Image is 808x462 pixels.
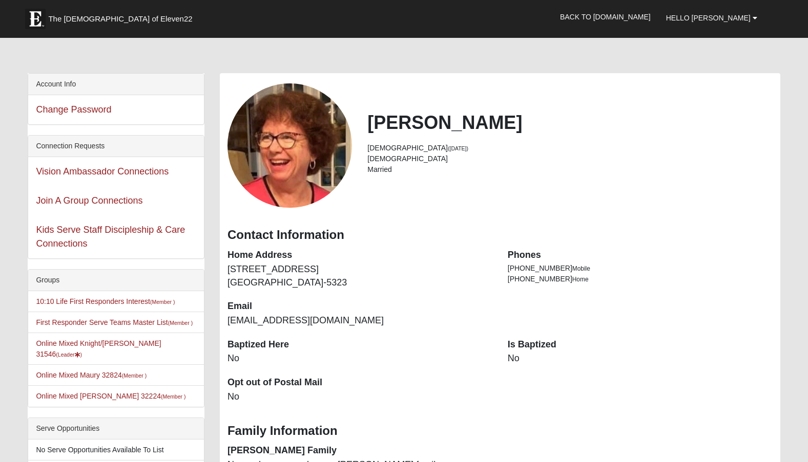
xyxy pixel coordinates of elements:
[227,352,492,365] dd: No
[36,339,161,358] a: Online Mixed Knight/[PERSON_NAME] 31546(Leader)
[508,274,773,284] li: [PHONE_NUMBER]
[28,418,204,439] div: Serve Opportunities
[367,143,772,153] li: [DEMOGRAPHIC_DATA]
[48,14,192,24] span: The [DEMOGRAPHIC_DATA] of Eleven22
[227,228,773,243] h3: Contact Information
[552,4,658,30] a: Back to [DOMAIN_NAME]
[227,444,492,457] dt: [PERSON_NAME] Family
[28,74,204,95] div: Account Info
[367,112,772,134] h2: [PERSON_NAME]
[227,300,492,313] dt: Email
[36,392,185,400] a: Online Mixed [PERSON_NAME] 32224(Member )
[227,376,492,389] dt: Opt out of Postal Mail
[168,320,193,326] small: (Member )
[508,338,773,351] dt: Is Baptized
[227,263,492,289] dd: [STREET_ADDRESS] [GEOGRAPHIC_DATA]-5323
[666,14,751,22] span: Hello [PERSON_NAME]
[20,4,225,29] a: The [DEMOGRAPHIC_DATA] of Eleven22
[227,390,492,404] dd: No
[122,372,147,379] small: (Member )
[150,299,175,305] small: (Member )
[227,338,492,351] dt: Baptized Here
[36,225,185,249] a: Kids Serve Staff Discipleship & Care Connections
[36,195,142,206] a: Join A Group Connections
[508,352,773,365] dd: No
[227,83,352,208] a: View Fullsize Photo
[56,351,82,358] small: (Leader )
[227,314,492,327] dd: [EMAIL_ADDRESS][DOMAIN_NAME]
[36,104,111,115] a: Change Password
[508,263,773,274] li: [PHONE_NUMBER]
[572,276,589,283] span: Home
[658,5,765,31] a: Hello [PERSON_NAME]
[367,153,772,164] li: [DEMOGRAPHIC_DATA]
[28,136,204,157] div: Connection Requests
[25,9,46,29] img: Eleven22 logo
[36,166,169,177] a: Vision Ambassador Connections
[28,270,204,291] div: Groups
[28,439,204,460] li: No Serve Opportunities Available To List
[36,297,175,305] a: 10:10 Life First Responders Interest(Member )
[367,164,772,175] li: Married
[508,249,773,262] dt: Phones
[227,424,773,438] h3: Family Information
[36,318,193,326] a: First Responder Serve Teams Master List(Member )
[227,249,492,262] dt: Home Address
[572,265,590,272] span: Mobile
[161,393,185,400] small: (Member )
[36,371,147,379] a: Online Mixed Maury 32824(Member )
[448,145,468,151] small: ([DATE])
